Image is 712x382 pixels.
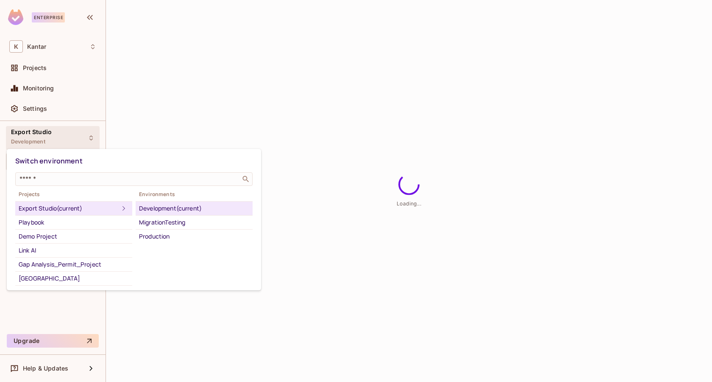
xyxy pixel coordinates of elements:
div: Production [139,231,249,242]
div: Link AI [19,245,129,256]
div: MigrationTesting [139,217,249,228]
div: Playbook [19,217,129,228]
div: Development (current) [139,203,249,213]
span: Switch environment [15,156,83,166]
div: Export Studio (current) [19,203,119,213]
span: Projects [15,191,132,198]
div: Demo Project [19,231,129,242]
div: [GEOGRAPHIC_DATA] [19,273,129,284]
span: Environments [136,191,253,198]
div: Gap Analysis_Permit_Project [19,259,129,270]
